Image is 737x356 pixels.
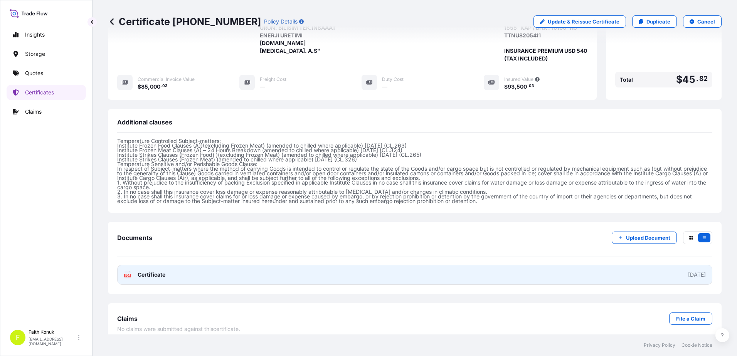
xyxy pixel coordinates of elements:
[117,325,240,333] span: No claims were submitted against this certificate .
[669,312,712,325] a: File a Claim
[138,84,141,89] span: $
[25,69,43,77] p: Quotes
[29,337,76,346] p: [EMAIL_ADDRESS][DOMAIN_NAME]
[508,84,515,89] span: 93
[117,234,152,242] span: Documents
[612,232,677,244] button: Upload Document
[533,15,626,28] a: Update & Reissue Certificate
[7,46,86,62] a: Storage
[529,85,534,87] span: 03
[25,89,54,96] p: Certificates
[148,84,150,89] span: ,
[117,315,138,322] span: Claims
[7,65,86,81] a: Quotes
[504,84,508,89] span: $
[504,76,533,82] span: Insured Value
[382,76,404,82] span: Duty Cost
[29,329,76,335] p: Faith Konuk
[676,75,682,84] span: $
[688,271,706,279] div: [DATE]
[646,18,670,25] p: Duplicate
[7,27,86,42] a: Insights
[548,18,619,25] p: Update & Reissue Certificate
[515,84,517,89] span: ,
[683,15,722,28] button: Cancel
[25,108,42,116] p: Claims
[108,15,261,28] p: Certificate [PHONE_NUMBER]
[7,104,86,119] a: Claims
[117,265,712,285] a: PDFCertificate[DATE]
[260,76,286,82] span: Freight Cost
[517,84,527,89] span: 500
[16,334,20,341] span: F
[676,315,705,322] p: File a Claim
[527,85,528,87] span: .
[681,342,712,348] a: Cookie Notice
[141,84,148,89] span: 85
[161,85,162,87] span: .
[682,75,695,84] span: 45
[260,83,265,91] span: —
[117,118,172,126] span: Additional clauses
[697,18,715,25] p: Cancel
[138,271,165,279] span: Certificate
[620,76,633,84] span: Total
[699,76,708,81] span: 82
[626,234,670,242] p: Upload Document
[25,50,45,58] p: Storage
[632,15,677,28] a: Duplicate
[138,76,195,82] span: Commercial Invoice Value
[25,31,45,39] p: Insights
[125,274,130,277] text: PDF
[7,85,86,100] a: Certificates
[382,83,387,91] span: —
[264,18,298,25] p: Policy Details
[117,139,712,203] p: Temperature Controlled Subject-matters: Institute Frozen Food Clauses (A))(excluding Frozen Meat)...
[644,342,675,348] a: Privacy Policy
[150,84,160,89] span: 000
[696,76,698,81] span: .
[162,85,167,87] span: 03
